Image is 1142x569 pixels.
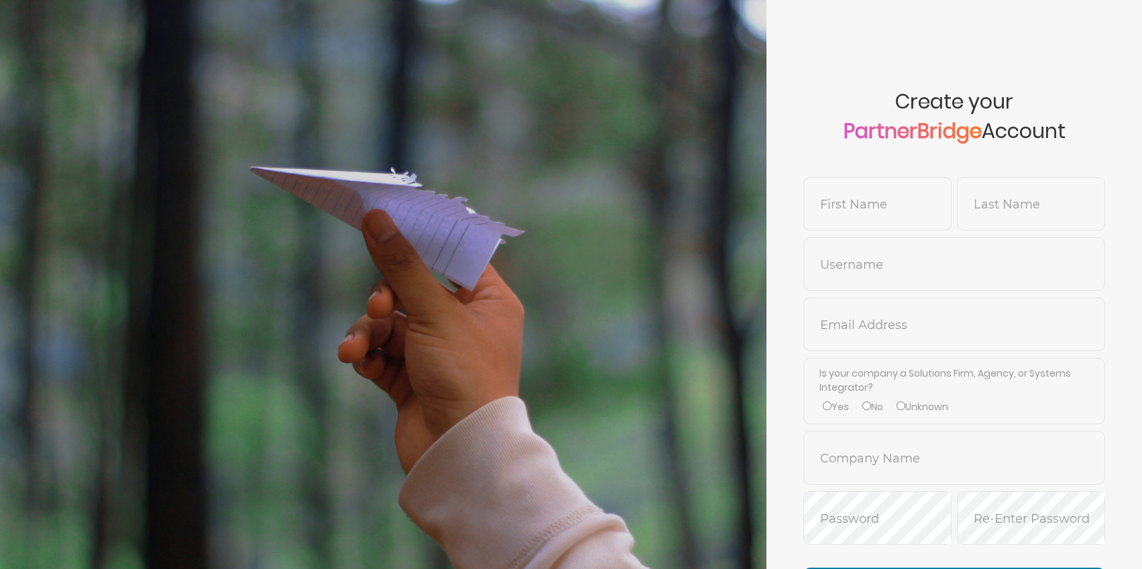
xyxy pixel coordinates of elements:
a: PartnerBridge [844,117,982,145]
label: Unknown [897,400,948,414]
label: Yes [823,400,849,414]
input: Yes [823,401,832,410]
label: No [862,400,883,414]
input: No [862,401,871,410]
span: Create your Account [803,90,1105,177]
input: Unknown [897,401,905,410]
label: Is your company a Solutions Firm, Agency, or Systems Integrator? [819,367,1090,395]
